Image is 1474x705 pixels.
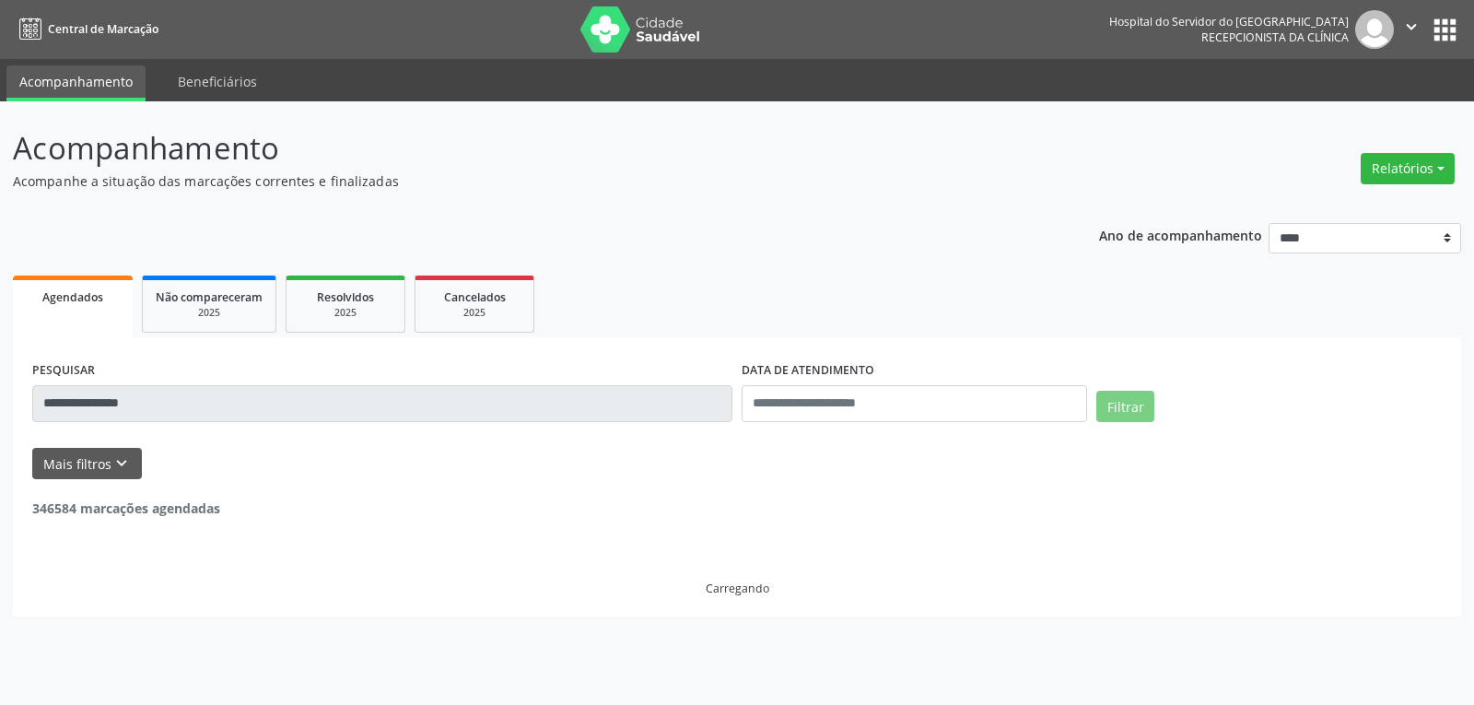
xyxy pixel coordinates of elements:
p: Acompanhamento [13,125,1026,171]
a: Beneficiários [165,65,270,98]
button: apps [1429,14,1461,46]
div: 2025 [428,306,521,320]
a: Central de Marcação [13,14,158,44]
button:  [1394,10,1429,49]
button: Mais filtroskeyboard_arrow_down [32,448,142,480]
span: Agendados [42,289,103,305]
div: 2025 [299,306,392,320]
span: Recepcionista da clínica [1201,29,1349,45]
div: Carregando [706,581,769,596]
i:  [1401,17,1421,37]
div: 2025 [156,306,263,320]
span: Cancelados [444,289,506,305]
a: Acompanhamento [6,65,146,101]
span: Resolvidos [317,289,374,305]
p: Ano de acompanhamento [1099,223,1262,246]
strong: 346584 marcações agendadas [32,499,220,517]
p: Acompanhe a situação das marcações correntes e finalizadas [13,171,1026,191]
span: Não compareceram [156,289,263,305]
div: Hospital do Servidor do [GEOGRAPHIC_DATA] [1109,14,1349,29]
label: PESQUISAR [32,357,95,385]
label: DATA DE ATENDIMENTO [742,357,874,385]
button: Relatórios [1361,153,1455,184]
button: Filtrar [1096,391,1154,422]
span: Central de Marcação [48,21,158,37]
img: img [1355,10,1394,49]
i: keyboard_arrow_down [111,453,132,474]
